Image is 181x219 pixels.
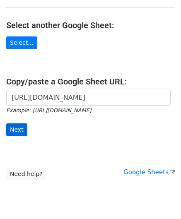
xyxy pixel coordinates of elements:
iframe: Chat Widget [140,179,181,219]
a: Google Sheets [123,168,175,176]
a: Select... [6,36,37,49]
input: Next [6,123,27,136]
small: Example: [URL][DOMAIN_NAME] [6,107,91,113]
h4: Copy/paste a Google Sheet URL: [6,77,175,87]
input: Paste your Google Sheet URL here [6,90,171,106]
a: Need help? [6,168,46,180]
h4: Select another Google Sheet: [6,20,175,30]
